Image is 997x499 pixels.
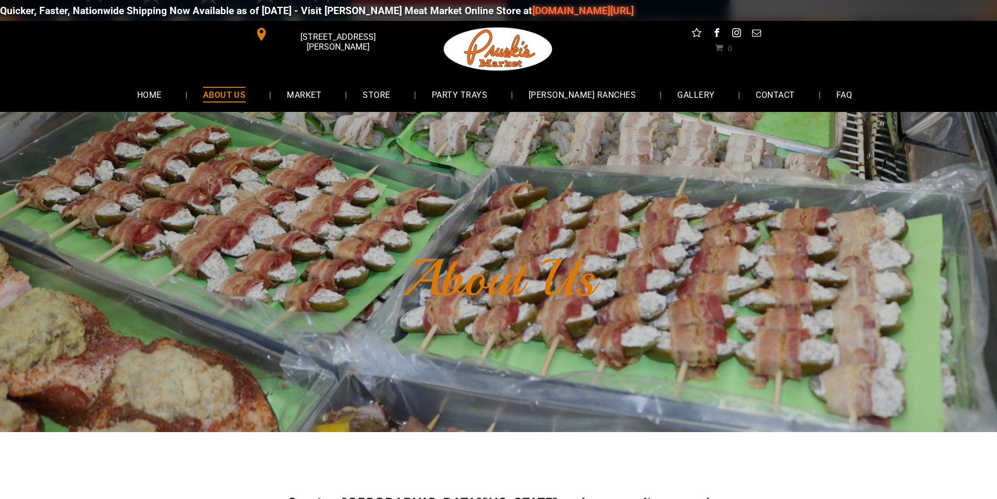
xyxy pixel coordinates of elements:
a: [STREET_ADDRESS][PERSON_NAME] [248,26,408,42]
a: PARTY TRAYS [416,81,503,108]
a: [PERSON_NAME] RANCHES [513,81,652,108]
a: FAQ [821,81,868,108]
font: About Us [402,246,595,311]
span: 0 [727,43,732,52]
a: ABOUT US [187,81,262,108]
a: email [749,26,763,42]
a: instagram [730,26,743,42]
a: STORE [347,81,406,108]
a: GALLERY [662,81,730,108]
a: CONTACT [740,81,810,108]
a: Social network [690,26,703,42]
img: Pruski-s+Market+HQ+Logo2-1920w.png [442,21,555,77]
a: HOME [121,81,177,108]
span: [STREET_ADDRESS][PERSON_NAME] [270,27,405,57]
a: MARKET [271,81,337,108]
a: facebook [710,26,723,42]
